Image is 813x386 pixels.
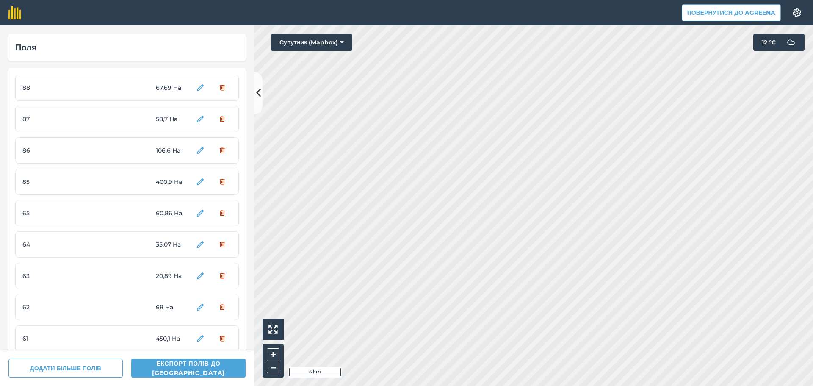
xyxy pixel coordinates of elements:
span: 86 [22,146,86,155]
button: + [267,348,279,361]
img: fieldmargin Логотип [8,6,21,19]
span: 85 [22,177,86,186]
span: 62 [22,303,86,312]
button: – [267,361,279,373]
span: 58,7 Ha [156,114,188,124]
button: Експорт полів до [GEOGRAPHIC_DATA] [131,359,246,378]
span: 60,86 Ha [156,208,188,218]
button: Повернутися до Agreena [682,4,781,21]
span: 35,07 Ha [156,240,188,249]
span: 12 ° C [762,34,776,51]
button: ДОДАТИ БІЛЬШЕ ПОЛІВ [8,359,123,378]
span: 87 [22,114,86,124]
button: Супутник (Mapbox) [271,34,352,51]
div: Поля [15,41,239,54]
span: 63 [22,271,86,280]
span: 67,69 Ha [156,83,188,92]
span: 64 [22,240,86,249]
img: svg+xml;base64,PD94bWwgdmVyc2lvbj0iMS4wIiBlbmNvZGluZz0idXRmLTgiPz4KPCEtLSBHZW5lcmF0b3I6IEFkb2JlIE... [783,34,799,51]
span: 450,1 Ha [156,334,188,343]
span: 88 [22,83,86,92]
span: 68 Ha [156,303,188,312]
img: A cog icon [792,8,802,17]
button: 12 °C [753,34,805,51]
span: 20,89 Ha [156,271,188,280]
span: 61 [22,334,86,343]
span: 65 [22,208,86,218]
img: Four arrows, one pointing top left, one top right, one bottom right and the last bottom left [268,325,278,334]
span: 400,9 Ha [156,177,188,186]
span: 106,6 Ha [156,146,188,155]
